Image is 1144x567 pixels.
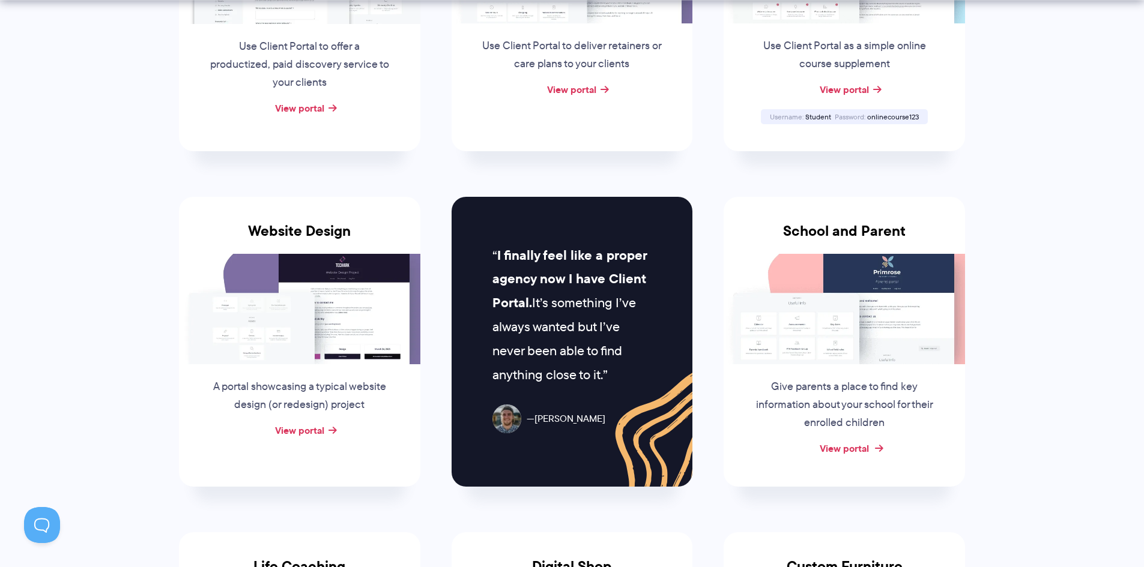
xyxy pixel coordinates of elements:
[753,378,936,432] p: Give parents a place to find key information about your school for their enrolled children
[820,82,869,97] a: View portal
[480,37,663,73] p: Use Client Portal to deliver retainers or care plans to your clients
[275,101,324,115] a: View portal
[492,245,647,313] strong: I finally feel like a proper agency now I have Client Portal.
[820,441,869,455] a: View portal
[527,410,605,428] span: [PERSON_NAME]
[208,378,391,414] p: A portal showcasing a typical website design (or redesign) project
[724,223,965,254] h3: School and Parent
[275,423,324,437] a: View portal
[867,112,919,122] span: onlinecourse123
[753,37,936,73] p: Use Client Portal as a simple online course supplement
[179,223,420,254] h3: Website Design
[805,112,831,122] span: Student
[208,38,391,92] p: Use Client Portal to offer a productized, paid discovery service to your clients
[547,82,596,97] a: View portal
[770,112,804,122] span: Username
[835,112,865,122] span: Password
[24,507,60,543] iframe: Toggle Customer Support
[492,244,652,387] p: It’s something I’ve always wanted but I’ve never been able to find anything close to it.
